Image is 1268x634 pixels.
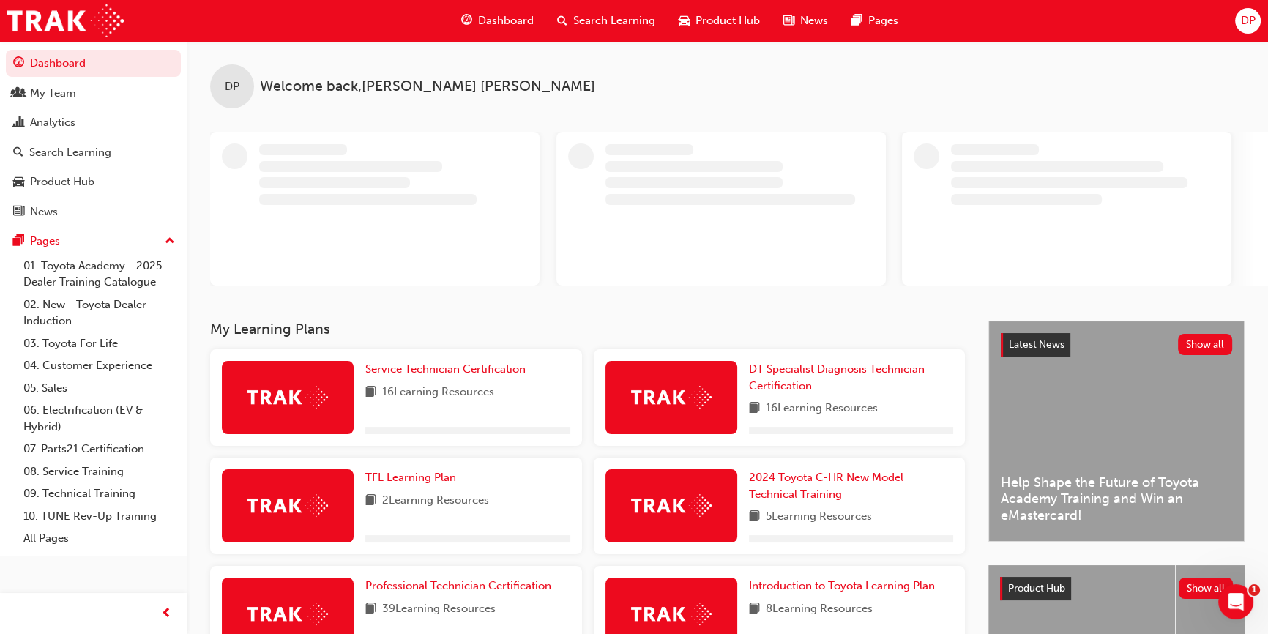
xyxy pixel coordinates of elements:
[30,174,94,190] div: Product Hub
[988,321,1245,542] a: Latest NewsShow allHelp Shape the Future of Toyota Academy Training and Win an eMastercard!
[1235,8,1261,34] button: DP
[13,206,24,219] span: news-icon
[695,12,760,29] span: Product Hub
[18,460,181,483] a: 08. Service Training
[461,12,472,30] span: guage-icon
[1248,584,1260,596] span: 1
[1001,474,1232,524] span: Help Shape the Future of Toyota Academy Training and Win an eMastercard!
[18,527,181,550] a: All Pages
[18,354,181,377] a: 04. Customer Experience
[557,12,567,30] span: search-icon
[6,198,181,225] a: News
[29,144,111,161] div: Search Learning
[6,168,181,195] a: Product Hub
[13,146,23,160] span: search-icon
[6,139,181,166] a: Search Learning
[1178,334,1233,355] button: Show all
[1000,577,1233,600] a: Product HubShow all
[1240,12,1255,29] span: DP
[749,471,903,501] span: 2024 Toyota C-HR New Model Technical Training
[365,579,551,592] span: Professional Technician Certification
[165,232,175,251] span: up-icon
[6,228,181,255] button: Pages
[749,508,760,526] span: book-icon
[247,603,328,625] img: Trak
[631,494,712,517] img: Trak
[365,384,376,402] span: book-icon
[365,578,557,594] a: Professional Technician Certification
[6,47,181,228] button: DashboardMy TeamAnalyticsSearch LearningProduct HubNews
[573,12,655,29] span: Search Learning
[766,508,872,526] span: 5 Learning Resources
[161,605,172,623] span: prev-icon
[1001,333,1232,357] a: Latest NewsShow all
[13,235,24,248] span: pages-icon
[766,400,878,418] span: 16 Learning Resources
[365,469,462,486] a: TFL Learning Plan
[18,399,181,438] a: 06. Electrification (EV & Hybrid)
[13,87,24,100] span: people-icon
[749,361,954,394] a: DT Specialist Diagnosis Technician Certification
[749,579,935,592] span: Introduction to Toyota Learning Plan
[1218,584,1253,619] iframe: Intercom live chat
[365,471,456,484] span: TFL Learning Plan
[679,12,690,30] span: car-icon
[365,361,532,378] a: Service Technician Certification
[749,400,760,418] span: book-icon
[631,603,712,625] img: Trak
[210,321,965,337] h3: My Learning Plans
[6,80,181,107] a: My Team
[365,362,526,376] span: Service Technician Certification
[13,57,24,70] span: guage-icon
[18,377,181,400] a: 05. Sales
[749,578,941,594] a: Introduction to Toyota Learning Plan
[18,482,181,505] a: 09. Technical Training
[783,12,794,30] span: news-icon
[6,109,181,136] a: Analytics
[749,362,925,392] span: DT Specialist Diagnosis Technician Certification
[30,233,60,250] div: Pages
[365,600,376,619] span: book-icon
[450,6,545,36] a: guage-iconDashboard
[30,114,75,131] div: Analytics
[667,6,772,36] a: car-iconProduct Hub
[772,6,840,36] a: news-iconNews
[1179,578,1234,599] button: Show all
[18,438,181,460] a: 07. Parts21 Certification
[840,6,910,36] a: pages-iconPages
[478,12,534,29] span: Dashboard
[18,255,181,294] a: 01. Toyota Academy - 2025 Dealer Training Catalogue
[382,492,489,510] span: 2 Learning Resources
[800,12,828,29] span: News
[225,78,239,95] span: DP
[851,12,862,30] span: pages-icon
[260,78,595,95] span: Welcome back , [PERSON_NAME] [PERSON_NAME]
[365,492,376,510] span: book-icon
[382,384,494,402] span: 16 Learning Resources
[30,204,58,220] div: News
[749,600,760,619] span: book-icon
[1008,582,1065,594] span: Product Hub
[18,294,181,332] a: 02. New - Toyota Dealer Induction
[6,50,181,77] a: Dashboard
[868,12,898,29] span: Pages
[766,600,873,619] span: 8 Learning Resources
[631,386,712,409] img: Trak
[13,116,24,130] span: chart-icon
[13,176,24,189] span: car-icon
[247,494,328,517] img: Trak
[749,469,954,502] a: 2024 Toyota C-HR New Model Technical Training
[18,332,181,355] a: 03. Toyota For Life
[247,386,328,409] img: Trak
[18,505,181,528] a: 10. TUNE Rev-Up Training
[30,85,76,102] div: My Team
[545,6,667,36] a: search-iconSearch Learning
[1009,338,1064,351] span: Latest News
[382,600,496,619] span: 39 Learning Resources
[7,4,124,37] img: Trak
